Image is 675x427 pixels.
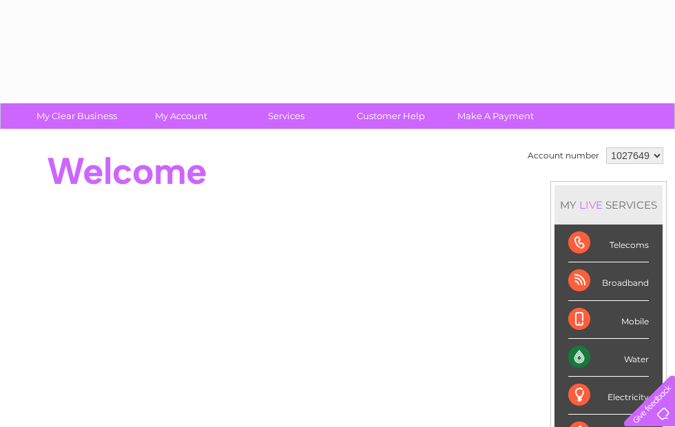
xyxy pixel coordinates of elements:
div: Broadband [568,262,649,300]
a: My Account [125,103,238,129]
a: Customer Help [334,103,448,129]
a: Make A Payment [439,103,552,129]
div: MY SERVICES [554,185,663,225]
td: Account number [524,144,603,167]
div: Mobile [568,301,649,339]
div: Electricity [568,377,649,415]
a: My Clear Business [20,103,134,129]
div: Water [568,339,649,377]
a: Services [229,103,343,129]
div: Telecoms [568,225,649,262]
div: LIVE [577,198,605,211]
